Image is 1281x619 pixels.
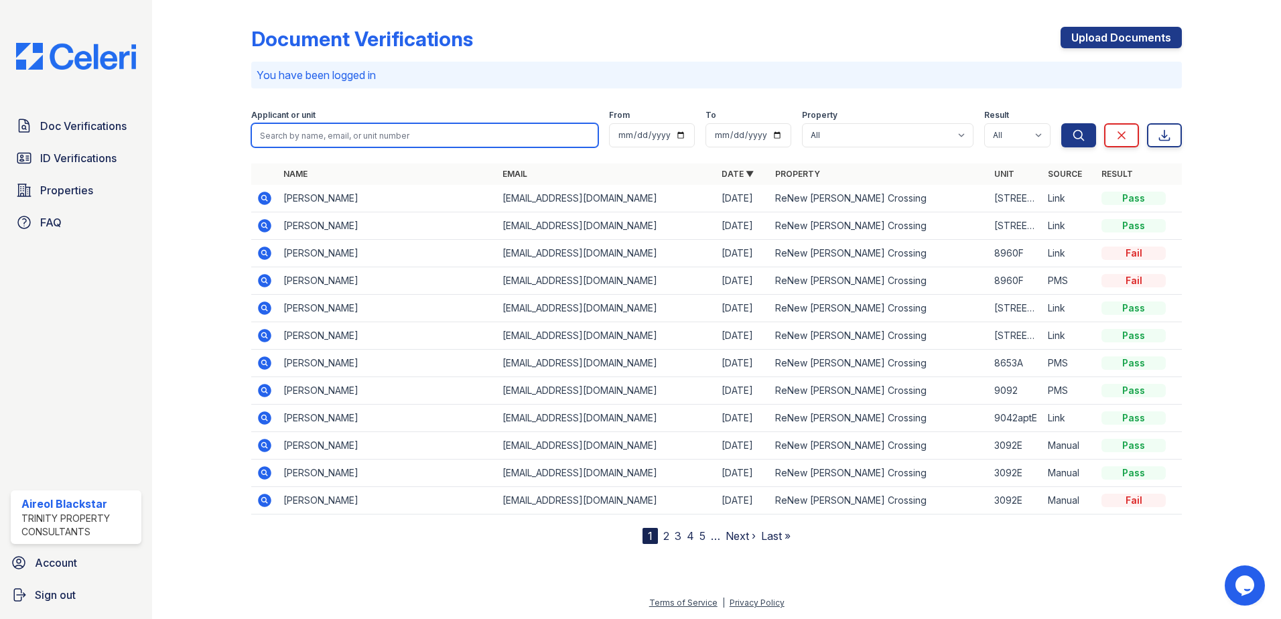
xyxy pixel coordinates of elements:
td: [DATE] [716,322,770,350]
a: 2 [663,529,669,543]
td: [PERSON_NAME] [278,377,497,405]
td: [DATE] [716,405,770,432]
td: 8960F [989,267,1042,295]
a: 5 [699,529,705,543]
td: ReNew [PERSON_NAME] Crossing [770,295,989,322]
td: [STREET_ADDRESS] [989,322,1042,350]
td: [PERSON_NAME] [278,460,497,487]
td: [EMAIL_ADDRESS][DOMAIN_NAME] [497,322,716,350]
div: Fail [1101,247,1166,260]
td: Manual [1042,487,1096,514]
td: ReNew [PERSON_NAME] Crossing [770,185,989,212]
div: 1 [643,528,658,544]
td: Link [1042,322,1096,350]
a: Source [1048,169,1082,179]
td: ReNew [PERSON_NAME] Crossing [770,267,989,295]
div: Pass [1101,384,1166,397]
a: Name [283,169,308,179]
a: 3 [675,529,681,543]
div: Pass [1101,219,1166,232]
td: [EMAIL_ADDRESS][DOMAIN_NAME] [497,267,716,295]
td: 9092 [989,377,1042,405]
div: Document Verifications [251,27,473,51]
a: Properties [11,177,141,204]
td: [EMAIL_ADDRESS][DOMAIN_NAME] [497,487,716,514]
td: [EMAIL_ADDRESS][DOMAIN_NAME] [497,350,716,377]
a: FAQ [11,209,141,236]
div: Pass [1101,439,1166,452]
a: Sign out [5,581,147,608]
td: [PERSON_NAME] [278,432,497,460]
td: Link [1042,185,1096,212]
a: Account [5,549,147,576]
span: Account [35,555,77,571]
td: [DATE] [716,460,770,487]
a: Last » [761,529,791,543]
td: [STREET_ADDRESS] [989,185,1042,212]
td: [DATE] [716,240,770,267]
label: Applicant or unit [251,110,316,121]
td: [DATE] [716,185,770,212]
div: Pass [1101,411,1166,425]
td: [EMAIL_ADDRESS][DOMAIN_NAME] [497,212,716,240]
td: ReNew [PERSON_NAME] Crossing [770,432,989,460]
div: Trinity Property Consultants [21,512,136,539]
td: 3092E [989,487,1042,514]
td: [EMAIL_ADDRESS][DOMAIN_NAME] [497,405,716,432]
td: [EMAIL_ADDRESS][DOMAIN_NAME] [497,377,716,405]
td: Link [1042,295,1096,322]
label: From [609,110,630,121]
div: Pass [1101,192,1166,205]
td: ReNew [PERSON_NAME] Crossing [770,212,989,240]
td: ReNew [PERSON_NAME] Crossing [770,240,989,267]
td: [PERSON_NAME] [278,267,497,295]
td: 3092E [989,460,1042,487]
td: [EMAIL_ADDRESS][DOMAIN_NAME] [497,240,716,267]
td: [DATE] [716,487,770,514]
span: Doc Verifications [40,118,127,134]
a: Property [775,169,820,179]
td: 8960F [989,240,1042,267]
td: [DATE] [716,267,770,295]
a: Email [502,169,527,179]
label: Result [984,110,1009,121]
td: Link [1042,240,1096,267]
td: [PERSON_NAME] [278,405,497,432]
td: [EMAIL_ADDRESS][DOMAIN_NAME] [497,185,716,212]
a: Privacy Policy [730,598,785,608]
td: PMS [1042,267,1096,295]
td: [PERSON_NAME] [278,322,497,350]
a: Unit [994,169,1014,179]
td: [EMAIL_ADDRESS][DOMAIN_NAME] [497,460,716,487]
a: Next › [726,529,756,543]
td: ReNew [PERSON_NAME] Crossing [770,322,989,350]
td: [EMAIL_ADDRESS][DOMAIN_NAME] [497,295,716,322]
iframe: chat widget [1225,565,1268,606]
td: Manual [1042,460,1096,487]
td: ReNew [PERSON_NAME] Crossing [770,405,989,432]
div: Fail [1101,274,1166,287]
a: 4 [687,529,694,543]
td: 8653A [989,350,1042,377]
td: [DATE] [716,212,770,240]
td: [STREET_ADDRESS] [989,295,1042,322]
td: [EMAIL_ADDRESS][DOMAIN_NAME] [497,432,716,460]
div: Pass [1101,466,1166,480]
td: ReNew [PERSON_NAME] Crossing [770,377,989,405]
td: ReNew [PERSON_NAME] Crossing [770,350,989,377]
div: Fail [1101,494,1166,507]
div: Aireol Blackstar [21,496,136,512]
span: FAQ [40,214,62,230]
td: 3092E [989,432,1042,460]
a: Date ▼ [722,169,754,179]
span: … [711,528,720,544]
td: [DATE] [716,350,770,377]
td: [DATE] [716,377,770,405]
a: ID Verifications [11,145,141,171]
td: Link [1042,405,1096,432]
a: Result [1101,169,1133,179]
span: Sign out [35,587,76,603]
td: [STREET_ADDRESS] [989,212,1042,240]
a: Doc Verifications [11,113,141,139]
td: PMS [1042,350,1096,377]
